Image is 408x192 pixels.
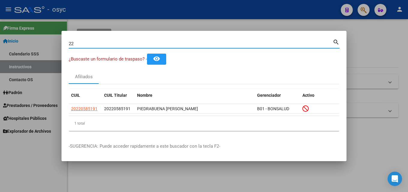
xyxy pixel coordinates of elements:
[300,89,339,102] datatable-header-cell: Activo
[257,93,281,98] span: Gerenciador
[69,56,147,62] span: ¿Buscaste un formulario de traspaso? -
[302,93,314,98] span: Activo
[104,93,127,98] span: CUIL Titular
[104,106,130,111] span: 20220585191
[71,93,80,98] span: CUIL
[71,106,97,111] span: 20220585191
[102,89,135,102] datatable-header-cell: CUIL Titular
[75,73,93,80] div: Afiliados
[257,106,289,111] span: B01 - BONSALUD
[137,93,152,98] span: Nombre
[388,172,402,186] div: Open Intercom Messenger
[137,105,252,112] div: PIEDRABUENA [PERSON_NAME]
[255,89,300,102] datatable-header-cell: Gerenciador
[69,89,102,102] datatable-header-cell: CUIL
[153,55,160,62] mat-icon: remove_red_eye
[69,116,339,131] div: 1 total
[333,38,340,45] mat-icon: search
[135,89,255,102] datatable-header-cell: Nombre
[69,143,339,150] p: -SUGERENCIA: Puede acceder rapidamente a este buscador con la tecla F2-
